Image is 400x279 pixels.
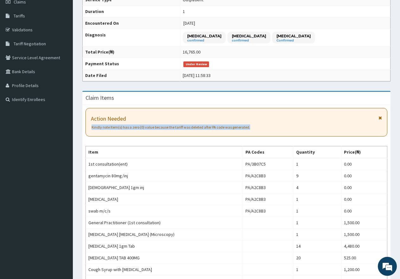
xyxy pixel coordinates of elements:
th: Payment Status [83,58,180,70]
small: confirmed [187,39,221,42]
span: Action Needed [91,115,126,123]
td: PA/A2C8B3 [243,193,294,205]
div: [DATE] 11:58:33 [183,72,211,79]
td: [DEMOGRAPHIC_DATA] 1gm inj [86,182,243,193]
td: 0.00 [341,158,387,170]
td: 4,480.00 [341,240,387,252]
th: Duration [83,6,180,17]
td: 9 [294,170,341,182]
td: 1st consultation(ent) [86,158,243,170]
td: General Practitioner (1st consultation) [86,217,243,229]
td: [MEDICAL_DATA] [MEDICAL_DATA] (Microscopy) [86,229,243,240]
td: PA/A2C8B3 [243,205,294,217]
td: [MEDICAL_DATA] TAB 400MG [86,252,243,264]
div: 1 [183,8,185,15]
td: PA/A2C8B3 [243,182,294,193]
th: Total Price(₦) [83,46,180,58]
span: [DATE] [183,20,195,26]
th: Price(₦) [341,146,387,158]
th: PA Codes [243,146,294,158]
td: [MEDICAL_DATA] 1gm Tab [86,240,243,252]
td: 525.00 [341,252,387,264]
div: 16,765.00 [183,49,200,55]
td: 1,500.00 [341,229,387,240]
span: Tariffs [14,13,25,19]
th: Date Filed [83,70,180,81]
td: 1 [294,205,341,217]
td: 1,200.00 [341,264,387,276]
h3: Claim Items [86,95,114,101]
p: [MEDICAL_DATA] [276,33,311,39]
td: PA/A2C8B3 [243,170,294,182]
td: 14 [294,240,341,252]
td: 1,500.00 [341,217,387,229]
th: Encountered On [83,17,180,29]
td: PA/3B07C5 [243,158,294,170]
th: Diagnosis [83,29,180,46]
td: 1 [294,158,341,170]
p: [MEDICAL_DATA] [232,33,266,39]
p: [MEDICAL_DATA] [187,33,221,39]
th: Item [86,146,243,158]
td: 1 [294,264,341,276]
td: gentamycin 80mg/inj [86,170,243,182]
span: Under Review [183,61,209,67]
td: [MEDICAL_DATA] [86,193,243,205]
td: 0.00 [341,193,387,205]
td: 1 [294,193,341,205]
td: 0.00 [341,182,387,193]
span: Tariff Negotiation [14,41,46,47]
td: 1 [294,217,341,229]
td: 20 [294,252,341,264]
small: confirmed [232,39,266,42]
small: Confirmed [276,39,311,42]
td: 4 [294,182,341,193]
td: 0.00 [341,170,387,182]
td: 1 [294,229,341,240]
td: 0.00 [341,205,387,217]
td: Cough Syrup with [MEDICAL_DATA] [86,264,243,276]
th: Quantity [294,146,341,158]
span: Kindly note Item(s) has a zero (0) value because the tariff was deleted after PA code was generated. [92,124,382,130]
td: swab m/c/s [86,205,243,217]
